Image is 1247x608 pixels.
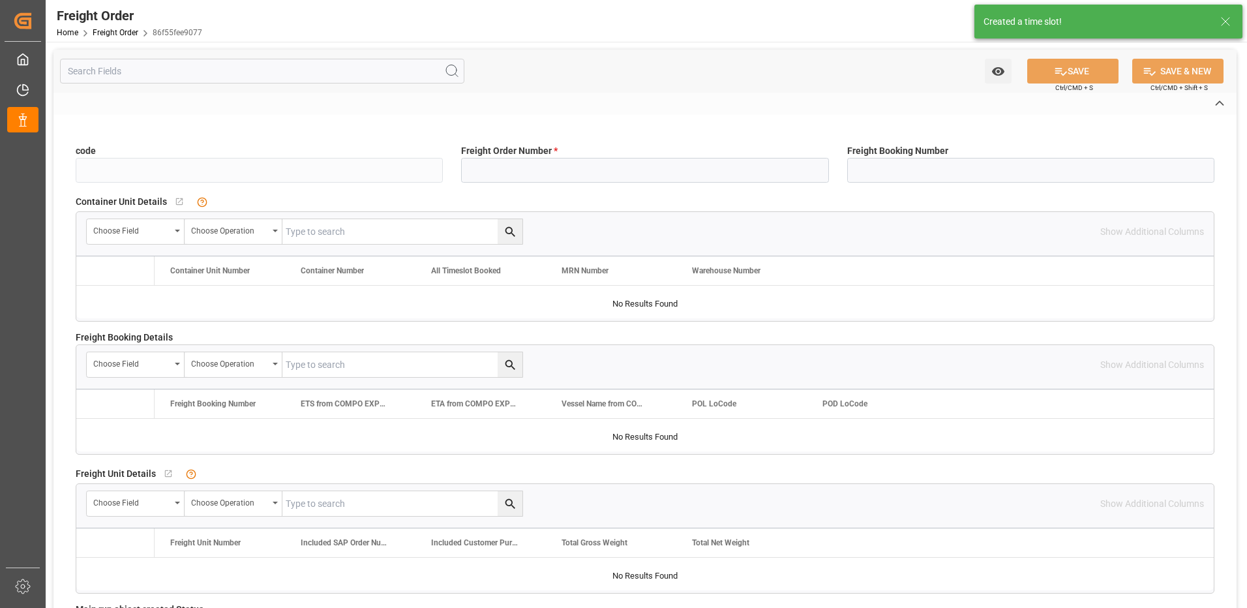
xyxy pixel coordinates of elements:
[431,266,501,275] span: All Timeslot Booked
[301,266,364,275] span: Container Number
[191,222,268,237] div: Choose Operation
[847,144,948,158] span: Freight Booking Number
[170,266,250,275] span: Container Unit Number
[76,467,156,481] span: Freight Unit Details
[87,219,185,244] button: open menu
[1132,59,1224,84] button: SAVE & NEW
[985,59,1012,84] button: open menu
[76,144,96,158] span: code
[562,538,627,547] span: Total Gross Weight
[87,491,185,516] button: open menu
[1055,83,1093,93] span: Ctrl/CMD + S
[170,538,241,547] span: Freight Unit Number
[93,28,138,37] a: Freight Order
[185,352,282,377] button: open menu
[60,59,464,84] input: Search Fields
[93,222,170,237] div: Choose field
[301,538,388,547] span: Included SAP Order Number
[185,219,282,244] button: open menu
[76,195,167,209] span: Container Unit Details
[57,28,78,37] a: Home
[461,144,558,158] span: Freight Order Number
[562,266,608,275] span: MRN Number
[692,538,749,547] span: Total Net Weight
[301,399,388,408] span: ETS from COMPO EXPERT
[1150,83,1208,93] span: Ctrl/CMD + Shift + S
[822,399,867,408] span: POD LoCode
[282,491,522,516] input: Type to search
[93,494,170,509] div: Choose field
[984,15,1208,29] div: Created a time slot!
[692,266,760,275] span: Warehouse Number
[93,355,170,370] div: Choose field
[185,491,282,516] button: open menu
[282,219,522,244] input: Type to search
[498,352,522,377] button: search button
[87,352,185,377] button: open menu
[170,399,256,408] span: Freight Booking Number
[191,494,268,509] div: Choose Operation
[431,538,518,547] span: Included Customer Purchase Order Numbers
[76,331,173,344] span: Freight Booking Details
[431,399,518,408] span: ETA from COMPO EXPERT
[191,355,268,370] div: Choose Operation
[498,219,522,244] button: search button
[562,399,649,408] span: Vessel Name from COMPO EXPERT
[57,6,202,25] div: Freight Order
[1027,59,1119,84] button: SAVE
[282,352,522,377] input: Type to search
[692,399,736,408] span: POL LoCode
[498,491,522,516] button: search button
